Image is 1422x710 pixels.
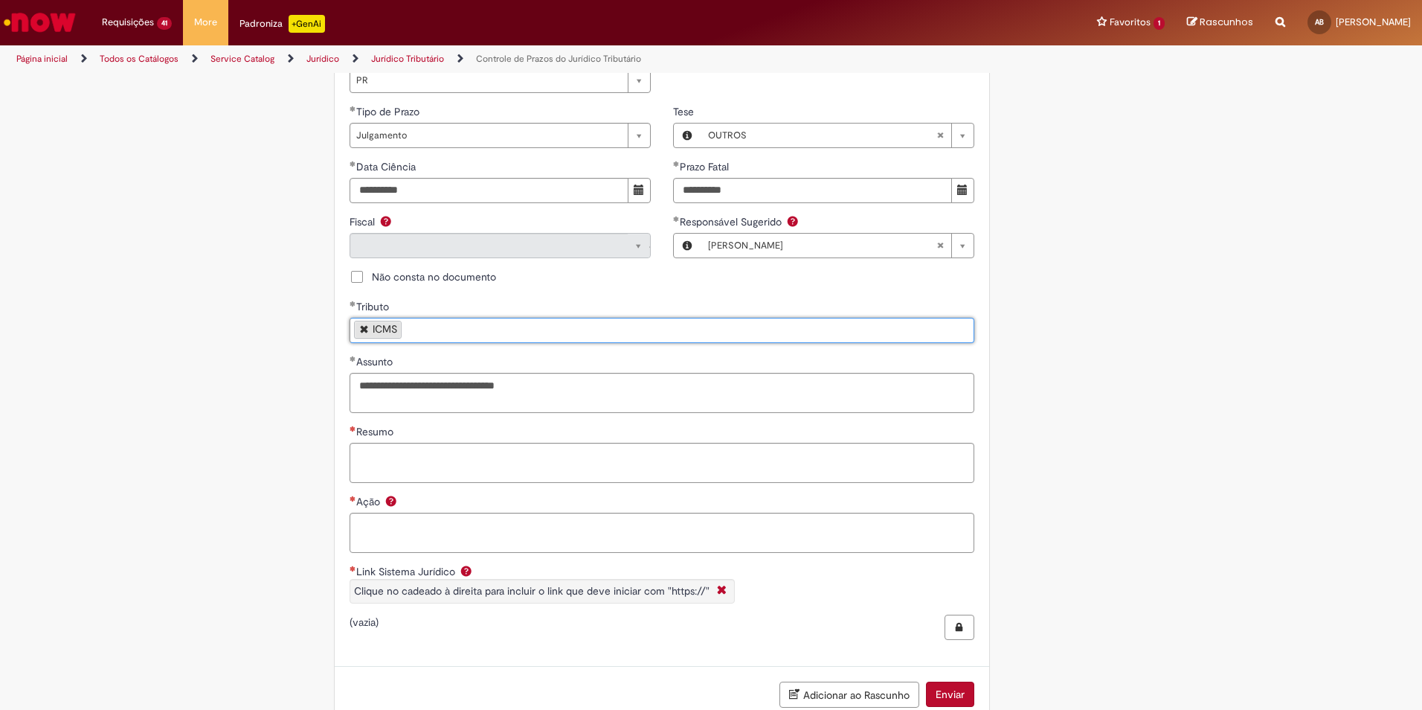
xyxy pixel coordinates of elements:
i: Fechar More information Por link_sistema_juridico [713,583,730,599]
span: Prazo Fatal [680,160,732,173]
a: OUTROSLimpar campo Tese [701,124,974,147]
label: Somente leitura - Fiscal [350,214,396,229]
span: AB [1315,17,1324,27]
span: Tipo de Prazo [356,105,422,118]
input: Prazo Fatal 10 October 2025 Friday [673,178,952,203]
span: OUTROS [708,124,936,147]
a: Service Catalog [210,53,274,65]
a: Página inicial [16,53,68,65]
span: [PERSON_NAME] [708,234,936,258]
button: Tese, Visualizar este registro OUTROS [674,124,701,147]
img: ServiceNow [1,7,78,37]
button: Mostrar calendário para Prazo Fatal [951,178,974,203]
span: Ação [356,495,383,508]
span: PR [356,68,620,92]
button: Mostrar calendário para Data Ciência [628,178,651,203]
span: Clique no cadeado à direita para incluir o link que deve iniciar com "https://" [354,584,710,598]
a: Controle de Prazos do Jurídico Tributário [476,53,641,65]
span: Somente leitura - Responsável Sugerido [680,215,785,228]
span: Necessários [350,496,356,502]
span: Obrigatório Preenchido [673,216,680,222]
textarea: Resumo [350,443,974,483]
span: Fiscal [350,215,378,228]
span: Não consta no documento [372,269,496,284]
span: Tese [673,105,697,118]
span: Ajuda para Link Sistema Jurídico [457,565,475,577]
button: Adicionar ao Rascunho [779,682,919,708]
span: Ajuda para Fiscal [377,215,395,227]
abbr: Limpar campo Responsável Sugerido [929,234,951,258]
div: Padroniza [239,15,325,33]
textarea: Assunto [350,373,974,413]
span: [PERSON_NAME] [1336,16,1411,28]
span: Requisições [102,15,154,30]
span: 1 [1154,17,1165,30]
span: Obrigatório Preenchido [350,356,356,362]
div: ICMS [373,324,397,334]
a: Limpar campo Fiscal [350,233,651,258]
a: Jurídico [306,53,339,65]
input: Data Ciência 26 September 2025 Friday [350,178,628,203]
span: Tributo [356,300,392,313]
button: Enviar [926,682,974,707]
span: Necessários [350,566,356,572]
a: Rascunhos [1187,16,1253,30]
span: Julgamento [356,124,620,147]
span: Obrigatório Preenchido [350,301,356,307]
p: +GenAi [289,15,325,33]
a: [PERSON_NAME]Limpar campo Responsável Sugerido [701,234,974,258]
span: Favoritos [1110,15,1151,30]
span: Obrigatório Preenchido [350,106,356,112]
span: Ajuda para Ação [382,495,400,507]
textarea: Ação [350,513,974,553]
span: Obrigatório Preenchido [350,161,356,167]
span: Link Sistema Jurídico [356,565,458,578]
span: More [194,15,217,30]
a: Jurídico Tributário [371,53,444,65]
span: Assunto [356,355,396,368]
span: Rascunhos [1200,15,1253,29]
button: Responsável Sugerido, Visualizar este registro Natalia Godas Oliveira [674,234,701,258]
a: Todos os Catálogos [100,53,178,65]
span: Data Ciência [356,160,419,173]
label: Responsável Sugerido [673,214,802,229]
ul: Trilhas de página [11,45,937,73]
span: Necessários [350,426,356,432]
span: Resumo [356,425,396,438]
span: Ajuda para Responsável Sugerido [784,215,802,227]
span: (vazia) [350,615,379,640]
button: Editar Link Sistema Jurídico [945,615,974,640]
span: 41 [157,17,172,30]
a: Remover ICMS de Tributo [360,324,369,333]
abbr: Limpar campo Tese [929,124,951,147]
span: Obrigatório Preenchido [673,161,680,167]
